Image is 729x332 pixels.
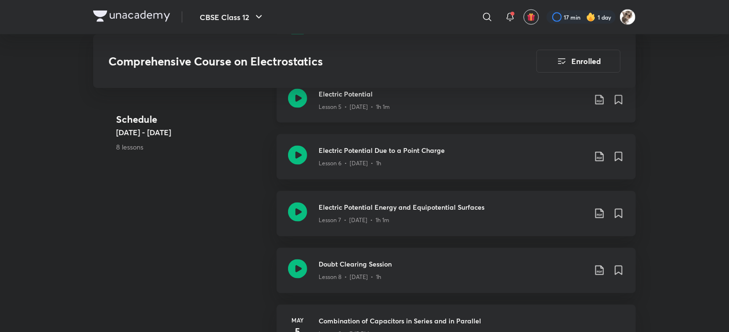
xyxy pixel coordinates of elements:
[277,191,636,248] a: Electric Potential Energy and Equipotential SurfacesLesson 7 • [DATE] • 1h 1m
[524,10,539,25] button: avatar
[116,127,269,138] h5: [DATE] - [DATE]
[108,54,482,68] h3: Comprehensive Course on Electrostatics
[319,216,389,225] p: Lesson 7 • [DATE] • 1h 1m
[319,259,586,269] h3: Doubt Clearing Session
[319,203,586,213] h3: Electric Potential Energy and Equipotential Surfaces
[194,8,270,27] button: CBSE Class 12
[277,134,636,191] a: Electric Potential Due to a Point ChargeLesson 6 • [DATE] • 1h
[527,13,536,21] img: avatar
[536,50,621,73] button: Enrolled
[93,11,170,22] img: Company Logo
[620,9,636,25] img: Lavanya
[319,160,381,168] p: Lesson 6 • [DATE] • 1h
[116,142,269,152] p: 8 lessons
[93,11,170,24] a: Company Logo
[319,146,586,156] h3: Electric Potential Due to a Point Charge
[319,103,390,111] p: Lesson 5 • [DATE] • 1h 1m
[116,112,269,127] h4: Schedule
[277,77,636,134] a: Electric PotentialLesson 5 • [DATE] • 1h 1m
[319,316,624,326] h3: Combination of Capacitors in Series and in Parallel
[288,316,307,325] h6: May
[586,12,596,22] img: streak
[319,89,586,99] h3: Electric Potential
[277,248,636,305] a: Doubt Clearing SessionLesson 8 • [DATE] • 1h
[319,273,381,282] p: Lesson 8 • [DATE] • 1h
